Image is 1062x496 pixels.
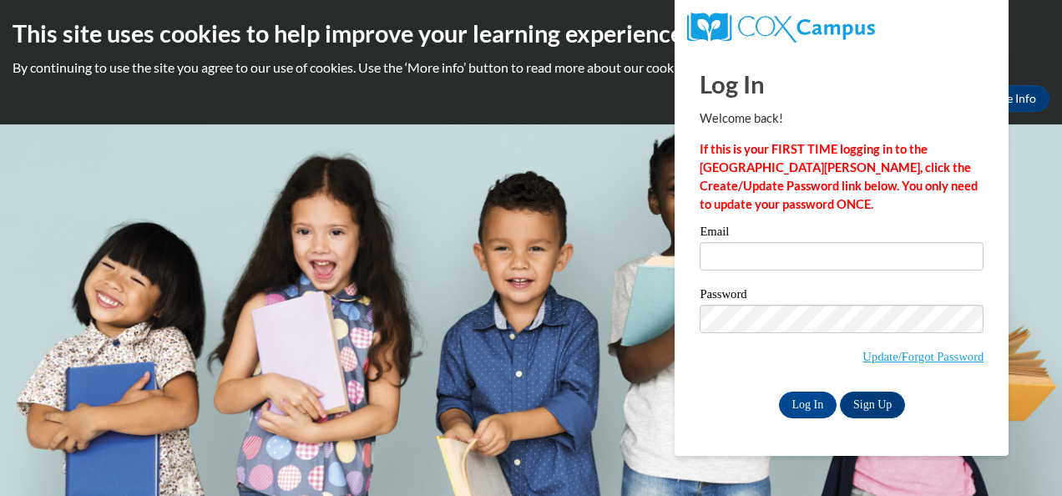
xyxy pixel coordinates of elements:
h2: This site uses cookies to help improve your learning experience. [13,17,1049,50]
a: More Info [971,85,1049,112]
p: Welcome back! [700,109,984,128]
img: COX Campus [687,13,874,43]
a: Update/Forgot Password [862,350,984,363]
h1: Log In [700,67,984,101]
strong: If this is your FIRST TIME logging in to the [GEOGRAPHIC_DATA][PERSON_NAME], click the Create/Upd... [700,142,978,211]
a: Sign Up [840,392,905,418]
p: By continuing to use the site you agree to our use of cookies. Use the ‘More info’ button to read... [13,58,1049,77]
input: Log In [779,392,837,418]
label: Email [700,225,984,242]
label: Password [700,288,984,305]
